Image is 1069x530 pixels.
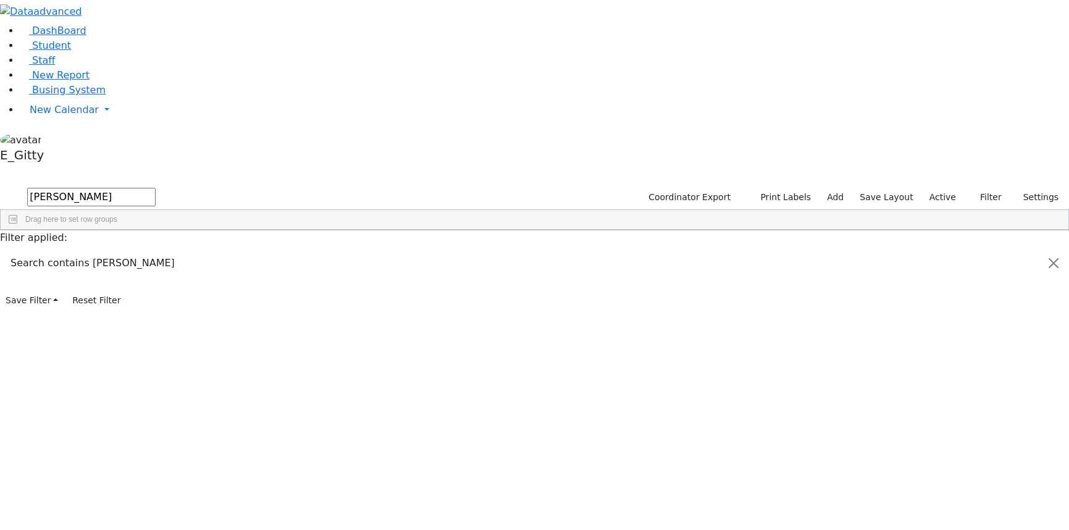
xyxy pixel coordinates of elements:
a: Student [20,40,71,51]
span: Busing System [32,84,106,96]
a: New Report [20,69,90,81]
label: Active [924,188,962,207]
button: Filter [964,188,1007,207]
button: Close [1039,246,1068,280]
span: Staff [32,54,55,66]
button: Settings [1007,188,1064,207]
button: Coordinator Export [640,188,736,207]
span: New Calendar [30,104,99,116]
button: Print Labels [746,188,816,207]
a: Add [821,188,849,207]
a: New Calendar [20,98,1069,122]
a: Staff [20,54,55,66]
a: Busing System [20,84,106,96]
button: Save Layout [854,188,918,207]
input: Search [27,188,156,206]
span: New Report [32,69,90,81]
button: Reset Filter [67,291,126,310]
span: Drag here to set row groups [25,215,117,224]
span: DashBoard [32,25,86,36]
span: Student [32,40,71,51]
a: DashBoard [20,25,86,36]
